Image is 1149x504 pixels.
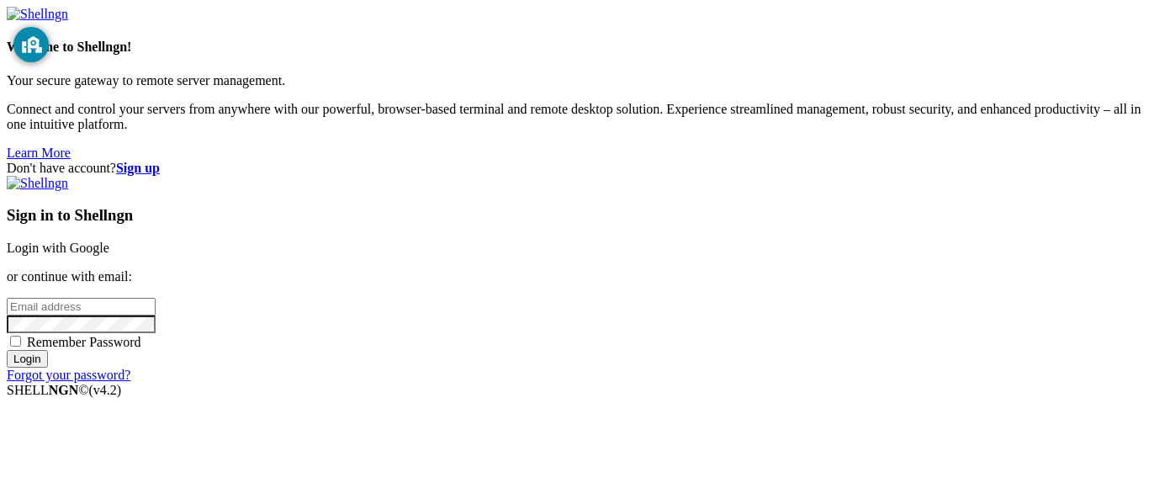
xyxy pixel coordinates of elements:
[27,335,141,349] span: Remember Password
[7,350,48,368] input: Login
[7,368,130,382] a: Forgot your password?
[7,7,68,22] img: Shellngn
[7,241,109,255] a: Login with Google
[89,383,122,397] span: 4.2.0
[49,383,79,397] b: NGN
[10,336,21,347] input: Remember Password
[7,146,71,160] a: Learn More
[7,176,68,191] img: Shellngn
[7,298,156,316] input: Email address
[7,383,121,397] span: SHELL ©
[7,161,1142,176] div: Don't have account?
[13,27,49,62] button: GoGuardian Privacy Information
[7,102,1142,132] p: Connect and control your servers from anywhere with our powerful, browser-based terminal and remo...
[7,269,1142,284] p: or continue with email:
[7,206,1142,225] h3: Sign in to Shellngn
[7,73,1142,88] p: Your secure gateway to remote server management.
[7,40,1142,55] h4: Welcome to Shellngn!
[116,161,160,175] a: Sign up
